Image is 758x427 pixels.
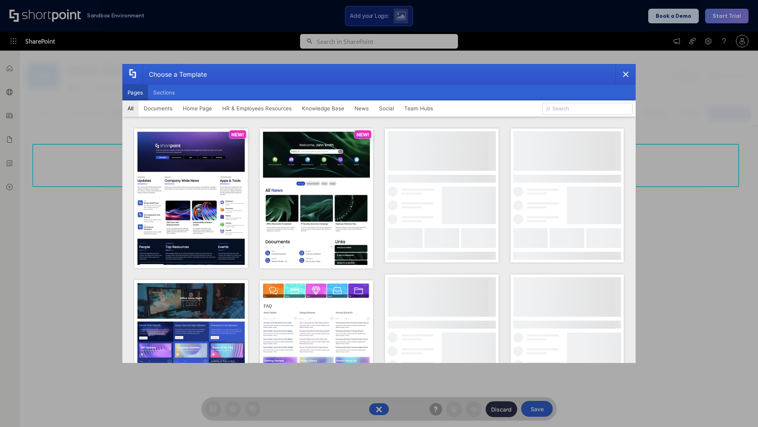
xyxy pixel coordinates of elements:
button: Pages [122,85,148,100]
div: template selector [122,64,636,363]
p: NEW! [356,132,369,138]
button: HR & Employees Resources [217,100,297,116]
button: All [122,100,139,116]
button: Sections [148,85,180,100]
button: News [349,100,374,116]
input: Search [542,103,632,115]
p: NEW! [231,132,244,138]
button: Team Hubs [399,100,438,116]
div: Choose a Template [143,64,207,84]
button: Documents [139,100,178,116]
button: Social [374,100,399,116]
iframe: Chat Widget [719,389,758,427]
button: Knowledge Base [297,100,349,116]
button: Home Page [178,100,217,116]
